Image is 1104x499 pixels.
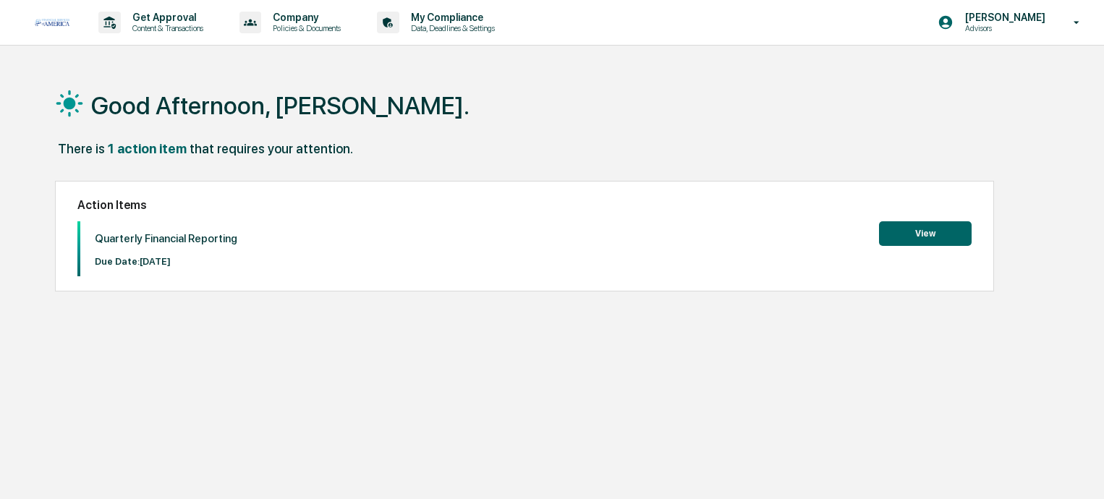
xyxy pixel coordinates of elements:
[91,91,470,120] h1: Good Afternoon, [PERSON_NAME].
[261,23,348,33] p: Policies & Documents
[399,12,502,23] p: My Compliance
[58,141,105,156] div: There is
[261,12,348,23] p: Company
[77,198,972,212] h2: Action Items
[879,221,972,246] button: View
[879,226,972,239] a: View
[35,19,69,25] img: logo
[190,141,353,156] div: that requires your attention.
[399,23,502,33] p: Data, Deadlines & Settings
[95,256,237,267] p: Due Date: [DATE]
[954,12,1053,23] p: [PERSON_NAME]
[954,23,1053,33] p: Advisors
[95,232,237,245] p: Quarterly Financial Reporting
[108,141,187,156] div: 1 action item
[121,23,211,33] p: Content & Transactions
[121,12,211,23] p: Get Approval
